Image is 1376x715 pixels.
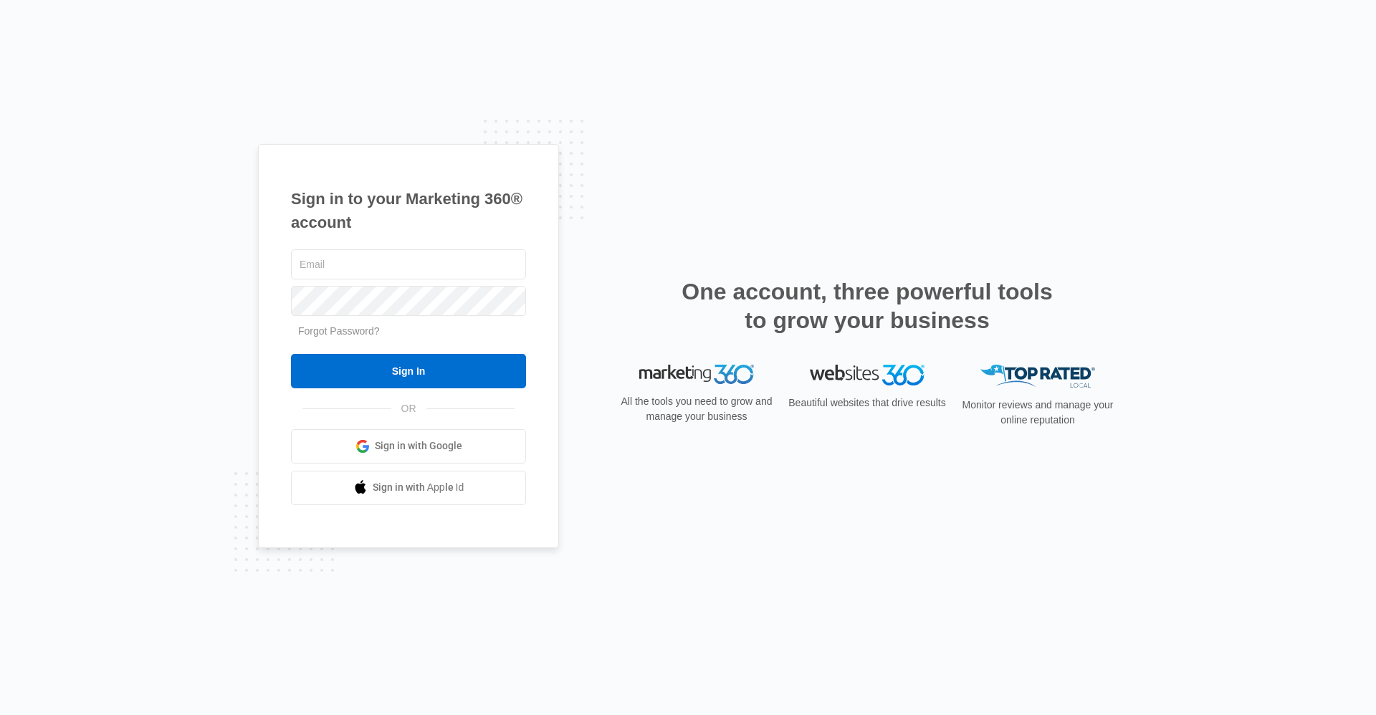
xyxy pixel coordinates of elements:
[298,325,380,337] a: Forgot Password?
[616,394,777,424] p: All the tools you need to grow and manage your business
[787,395,947,411] p: Beautiful websites that drive results
[291,429,526,464] a: Sign in with Google
[677,277,1057,335] h2: One account, three powerful tools to grow your business
[291,249,526,279] input: Email
[291,187,526,234] h1: Sign in to your Marketing 360® account
[391,401,426,416] span: OR
[639,365,754,385] img: Marketing 360
[957,398,1118,428] p: Monitor reviews and manage your online reputation
[375,438,462,454] span: Sign in with Google
[291,354,526,388] input: Sign In
[373,480,464,495] span: Sign in with Apple Id
[291,471,526,505] a: Sign in with Apple Id
[810,365,924,385] img: Websites 360
[980,365,1095,388] img: Top Rated Local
